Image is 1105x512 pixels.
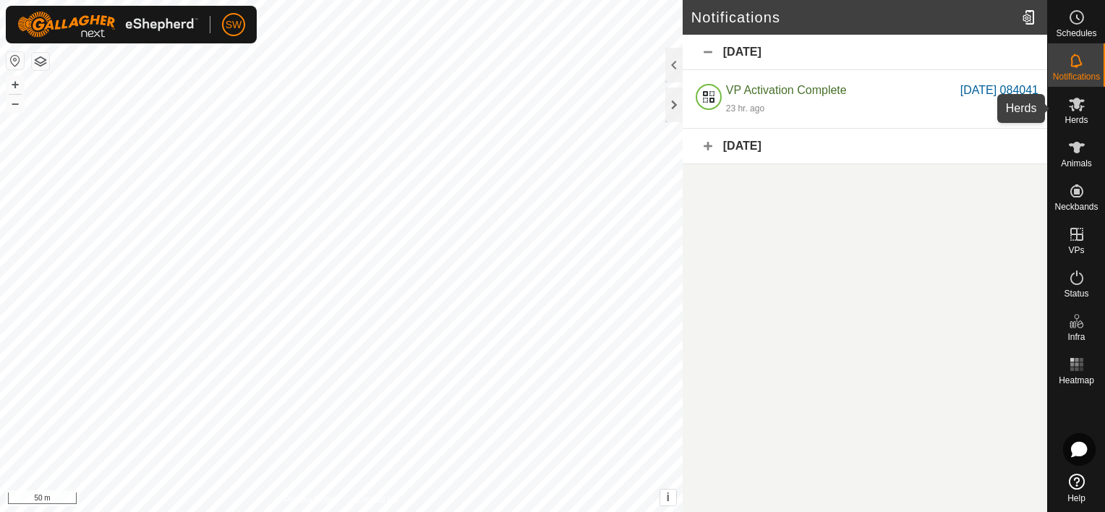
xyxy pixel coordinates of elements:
[1067,494,1085,503] span: Help
[691,9,1016,26] h2: Notifications
[726,84,847,96] span: VP Activation Complete
[356,493,398,506] a: Contact Us
[683,35,1047,70] div: [DATE]
[284,493,338,506] a: Privacy Policy
[1067,333,1085,341] span: Infra
[1065,116,1088,124] span: Herds
[1056,29,1096,38] span: Schedules
[226,17,242,33] span: SW
[667,491,670,503] span: i
[1064,289,1088,298] span: Status
[1059,376,1094,385] span: Heatmap
[683,129,1047,164] div: [DATE]
[1048,468,1105,508] a: Help
[7,52,24,69] button: Reset Map
[7,76,24,93] button: +
[32,53,49,70] button: Map Layers
[726,102,764,115] div: 23 hr. ago
[1061,159,1092,168] span: Animals
[1053,72,1100,81] span: Notifications
[7,95,24,112] button: –
[17,12,198,38] img: Gallagher Logo
[960,82,1038,99] div: [DATE] 084041
[1068,246,1084,255] span: VPs
[660,490,676,505] button: i
[1054,202,1098,211] span: Neckbands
